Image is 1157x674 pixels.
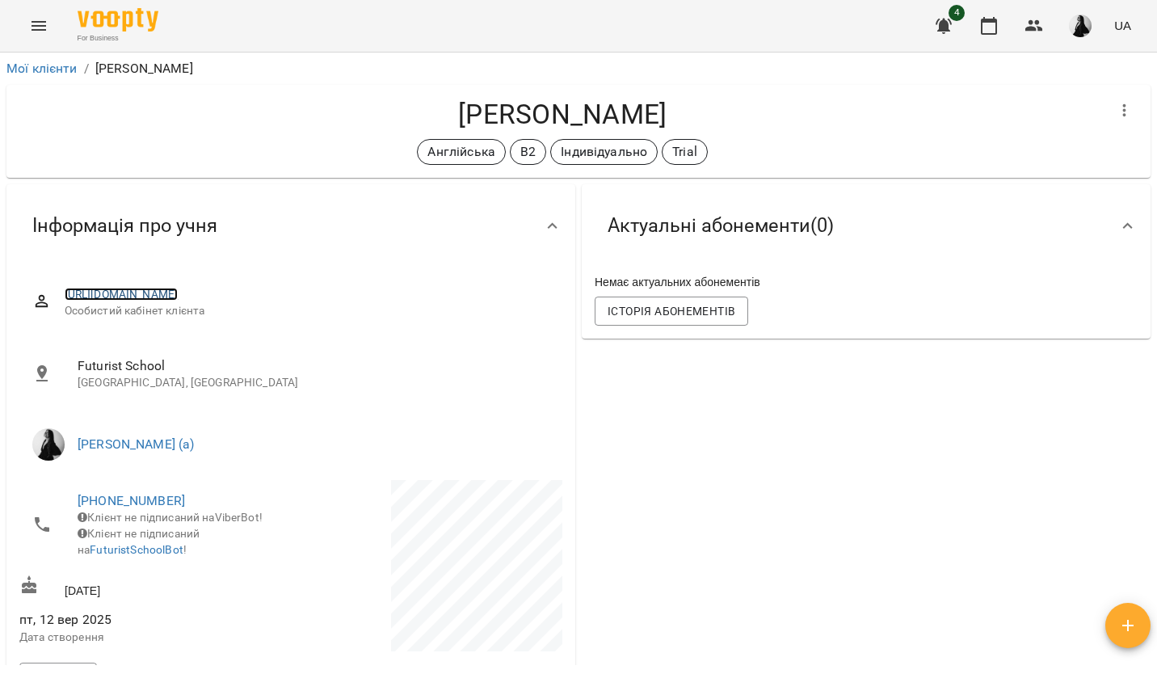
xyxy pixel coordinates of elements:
[19,98,1105,131] h4: [PERSON_NAME]
[608,301,735,321] span: Історія абонементів
[65,303,549,319] span: Особистий кабінет клієнта
[6,61,78,76] a: Мої клієнти
[672,142,697,162] p: Trial
[595,297,748,326] button: Історія абонементів
[1108,11,1138,40] button: UA
[32,428,65,461] img: Фрунзе Валентина Сергіївна (а)
[16,572,291,602] div: [DATE]
[427,142,494,162] p: Англійська
[520,142,536,162] p: B2
[591,271,1141,293] div: Немає актуальних абонементів
[417,139,505,165] div: Англійська
[662,139,708,165] div: Trial
[582,184,1151,267] div: Актуальні абонементи(0)
[78,33,158,44] span: For Business
[19,6,58,45] button: Menu
[95,59,193,78] p: [PERSON_NAME]
[78,356,549,376] span: Futurist School
[78,8,158,32] img: Voopty Logo
[78,527,200,556] span: Клієнт не підписаний на !
[6,59,1151,78] nav: breadcrumb
[6,184,575,267] div: Інформація про учня
[1114,17,1131,34] span: UA
[608,213,834,238] span: Актуальні абонементи ( 0 )
[78,375,549,391] p: [GEOGRAPHIC_DATA], [GEOGRAPHIC_DATA]
[32,213,217,238] span: Інформація про учня
[84,59,89,78] li: /
[19,630,288,646] p: Дата створення
[78,436,195,452] a: [PERSON_NAME] (а)
[949,5,965,21] span: 4
[90,543,183,556] a: FuturistSchoolBot
[78,511,263,524] span: Клієнт не підписаний на ViberBot!
[550,139,658,165] div: Індивідуально
[65,288,179,301] a: [URL][DOMAIN_NAME]
[510,139,546,165] div: B2
[19,610,288,630] span: пт, 12 вер 2025
[78,493,185,508] a: [PHONE_NUMBER]
[1069,15,1092,37] img: a8a45f5fed8cd6bfe970c81335813bd9.jpg
[561,142,647,162] p: Індивідуально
